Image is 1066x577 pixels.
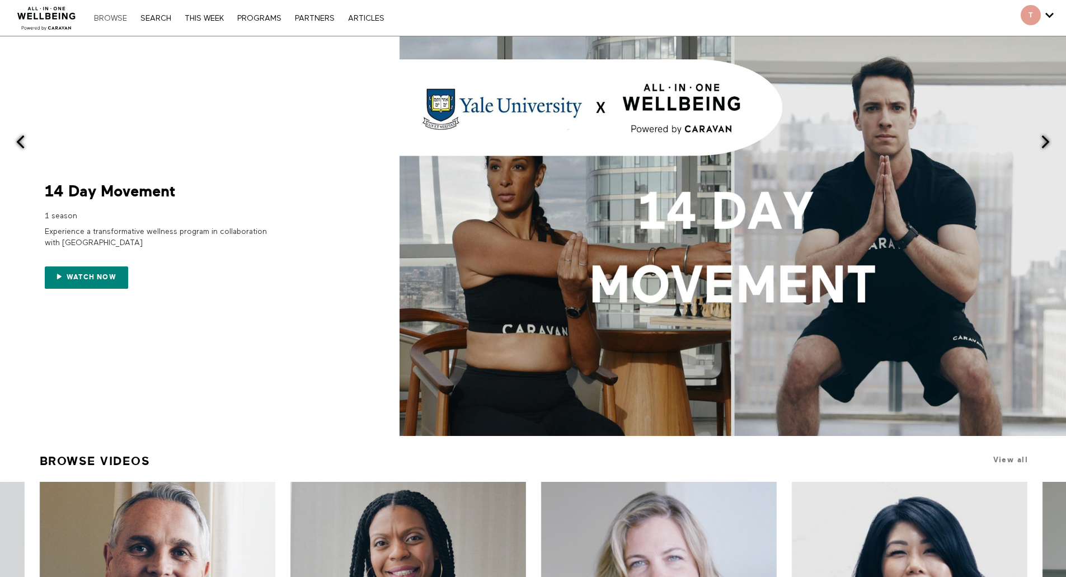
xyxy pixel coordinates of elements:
a: THIS WEEK [179,15,229,22]
a: View all [993,456,1028,464]
a: Browse [88,15,133,22]
a: PARTNERS [289,15,340,22]
a: Search [135,15,177,22]
a: ARTICLES [342,15,390,22]
a: Browse Videos [40,449,151,473]
nav: Primary [88,12,389,24]
a: PROGRAMS [232,15,287,22]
